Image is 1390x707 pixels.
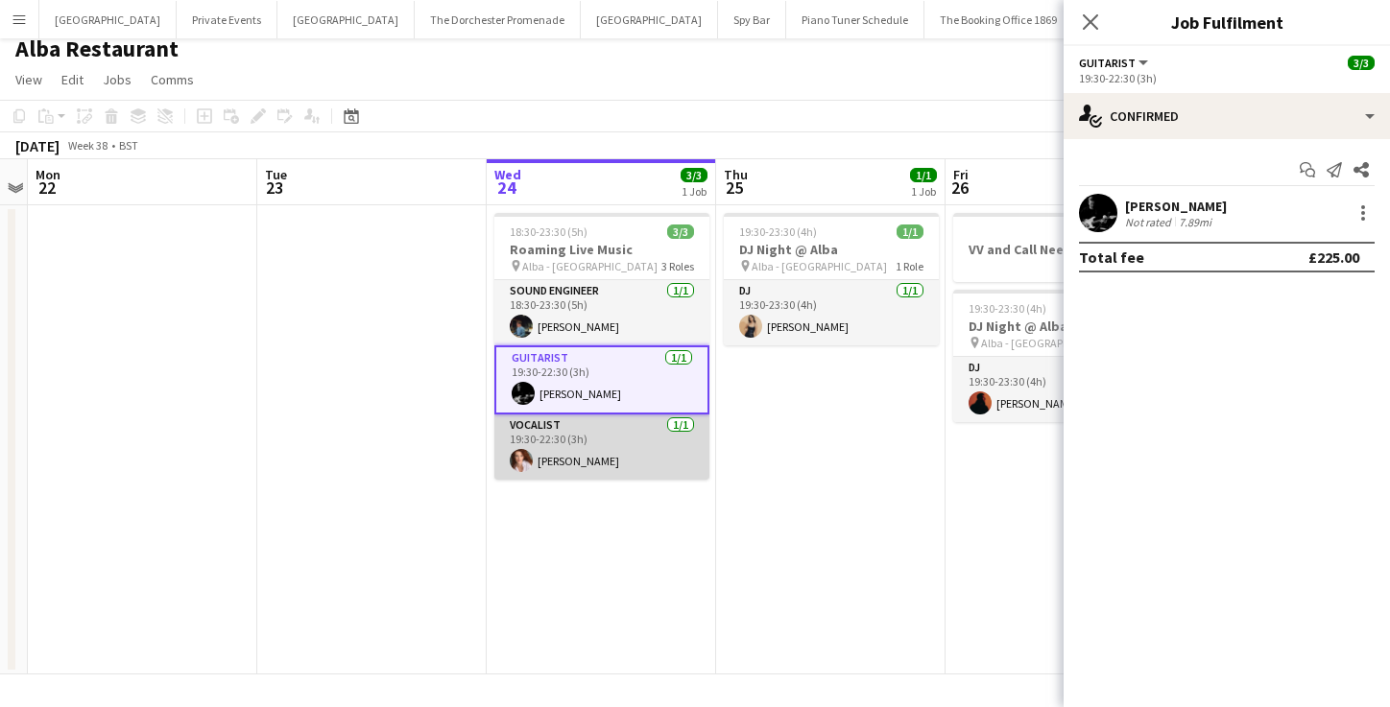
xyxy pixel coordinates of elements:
[681,168,707,182] span: 3/3
[953,241,1168,258] h3: VV and Call Needed
[494,345,709,414] app-card-role: Guitarist1/119:30-22:30 (3h)[PERSON_NAME]
[15,71,42,88] span: View
[752,259,887,273] span: Alba - [GEOGRAPHIC_DATA]
[721,177,748,199] span: 25
[1125,215,1175,229] div: Not rated
[1308,247,1359,267] div: £225.00
[924,1,1073,38] button: The Booking Office 1869
[522,259,658,273] span: Alba - [GEOGRAPHIC_DATA]
[1064,10,1390,35] h3: Job Fulfilment
[969,301,1046,316] span: 19:30-23:30 (4h)
[494,166,521,183] span: Wed
[682,184,707,199] div: 1 Job
[39,1,177,38] button: [GEOGRAPHIC_DATA]
[36,166,60,183] span: Mon
[953,166,969,183] span: Fri
[981,336,1116,350] span: Alba - [GEOGRAPHIC_DATA]
[724,166,748,183] span: Thu
[1079,56,1136,70] span: Guitarist
[119,138,138,153] div: BST
[897,224,923,239] span: 1/1
[494,280,709,345] app-card-role: Sound Engineer1/118:30-23:30 (5h)[PERSON_NAME]
[1064,93,1390,139] div: Confirmed
[910,168,937,182] span: 1/1
[1348,56,1375,70] span: 3/3
[510,224,587,239] span: 18:30-23:30 (5h)
[1175,215,1215,229] div: 7.89mi
[15,35,179,63] h1: Alba Restaurant
[491,177,521,199] span: 24
[143,67,202,92] a: Comms
[415,1,581,38] button: The Dorchester Promenade
[1125,198,1227,215] div: [PERSON_NAME]
[953,357,1168,422] app-card-role: DJ1/119:30-23:30 (4h)[PERSON_NAME]
[724,213,939,345] app-job-card: 19:30-23:30 (4h)1/1DJ Night @ Alba Alba - [GEOGRAPHIC_DATA]1 RoleDJ1/119:30-23:30 (4h)[PERSON_NAME]
[739,224,817,239] span: 19:30-23:30 (4h)
[265,166,287,183] span: Tue
[953,213,1168,282] app-job-card: VV and Call Needed
[718,1,786,38] button: Spy Bar
[177,1,277,38] button: Private Events
[8,67,50,92] a: View
[494,213,709,480] app-job-card: 18:30-23:30 (5h)3/3Roaming Live Music Alba - [GEOGRAPHIC_DATA]3 RolesSound Engineer1/118:30-23:30...
[896,259,923,273] span: 1 Role
[63,138,111,153] span: Week 38
[950,177,969,199] span: 26
[1079,247,1144,267] div: Total fee
[151,71,194,88] span: Comms
[911,184,936,199] div: 1 Job
[494,241,709,258] h3: Roaming Live Music
[724,280,939,345] app-card-role: DJ1/119:30-23:30 (4h)[PERSON_NAME]
[262,177,287,199] span: 23
[667,224,694,239] span: 3/3
[786,1,924,38] button: Piano Tuner Schedule
[581,1,718,38] button: [GEOGRAPHIC_DATA]
[33,177,60,199] span: 22
[61,71,84,88] span: Edit
[953,318,1168,335] h3: DJ Night @ Alba
[277,1,415,38] button: [GEOGRAPHIC_DATA]
[953,290,1168,422] app-job-card: 19:30-23:30 (4h)1/1DJ Night @ Alba Alba - [GEOGRAPHIC_DATA]1 RoleDJ1/119:30-23:30 (4h)[PERSON_NAME]
[724,241,939,258] h3: DJ Night @ Alba
[15,136,60,155] div: [DATE]
[661,259,694,273] span: 3 Roles
[1079,71,1375,85] div: 19:30-22:30 (3h)
[54,67,91,92] a: Edit
[95,67,139,92] a: Jobs
[494,414,709,480] app-card-role: Vocalist1/119:30-22:30 (3h)[PERSON_NAME]
[1079,56,1151,70] button: Guitarist
[103,71,132,88] span: Jobs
